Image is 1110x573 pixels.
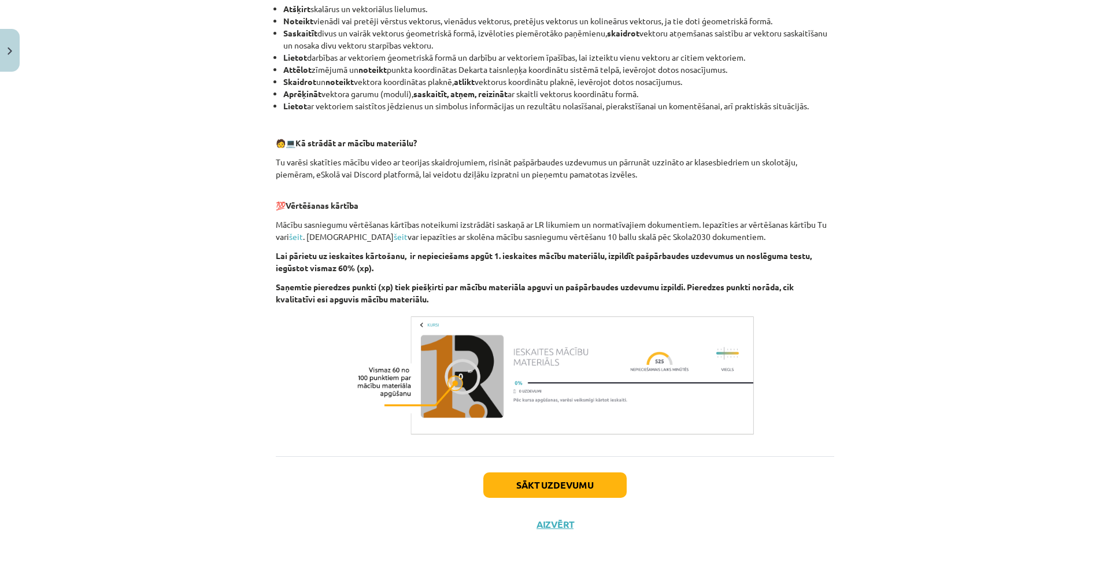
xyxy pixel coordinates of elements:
button: Sākt uzdevumu [483,472,627,498]
b: skaidrot [607,28,639,38]
b: atlikt [454,76,475,87]
b: saskaitīt, atņem, reizināt [413,88,508,99]
b: Vērtēšanas kārtība [286,200,358,210]
strong: Saņemtie pieredzes punkti (xp) tiek piešķirti par mācību materiāla apguvi un pašpārbaudes uzdevum... [276,282,794,304]
li: skalārus un vektoriālus lielumus. [283,3,834,15]
li: un vektora koordinātas plaknē, vektorus koordinātu plaknē, ievērojot dotos nosacījumus. [283,76,834,88]
li: divus un vairāk vektorus ģeometriskā formā, izvēloties piemērotāko paņēmienu, vektoru atņemšanas ... [283,27,834,51]
li: ar vektoriem saistītos jēdzienus un simbolus informācijas un rezultātu nolasīšanai, pierakstīšana... [283,100,834,112]
b: Lietot [283,101,307,111]
p: Tu varēsi skatīties mācību video ar teorijas skaidrojumiem, risināt pašpārbaudes uzdevumus un pār... [276,156,834,180]
li: zīmējumā un punkta koordinātas Dekarta taisnleņķa koordinātu sistēmā telpā, ievērojot dotos nosac... [283,64,834,76]
a: šeit [289,231,303,242]
b: Saskaitīt [283,28,317,38]
b: noteikt [358,64,387,75]
li: darbības ar vektoriem ģeometriskā formā un darbību ar vektoriem īpašības, lai izteiktu vienu vekt... [283,51,834,64]
b: Noteikt [283,16,313,26]
b: noteikt [325,76,354,87]
p: 🧑 💻 [276,137,834,149]
li: vektora garumu (moduli), ar skaitli vektorus koordinātu formā. [283,88,834,100]
b: Attēlot [283,64,312,75]
strong: Lai pārietu uz ieskaites kārtošanu, ir nepieciešams apgūt 1. ieskaites mācību materiālu, izpildīt... [276,250,812,273]
b: Lietot [283,52,307,62]
b: Atšķirt [283,3,310,14]
li: vienādi vai pretēji vērstus vektorus, vienādus vektorus, pretējus vektorus un kolineārus vektorus... [283,15,834,27]
p: 💯 [276,187,834,212]
button: Aizvērt [533,519,577,530]
b: Skaidrot [283,76,316,87]
img: icon-close-lesson-0947bae3869378f0d4975bcd49f059093ad1ed9edebbc8119c70593378902aed.svg [8,47,12,55]
b: Kā strādāt ar mācību materiālu? [295,138,417,148]
a: šeit [394,231,408,242]
b: Aprēķināt [283,88,321,99]
p: Mācību sasniegumu vērtēšanas kārtības noteikumi izstrādāti saskaņā ar LR likumiem un normatīvajie... [276,219,834,243]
